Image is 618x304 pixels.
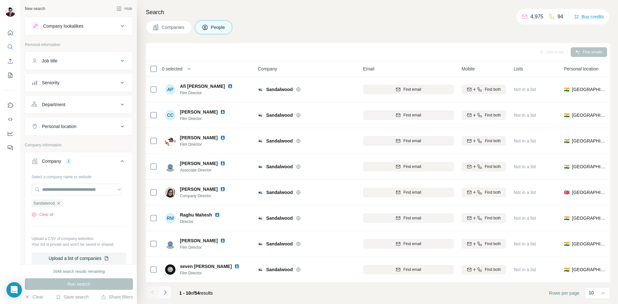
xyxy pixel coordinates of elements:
button: Personal location [25,119,133,134]
img: Logo of Sandalwood [258,138,263,143]
button: Save search [56,294,89,300]
span: [PERSON_NAME] [180,160,218,167]
span: Film Director [180,270,247,276]
span: seven [PERSON_NAME] [180,263,232,270]
span: 1 - 10 [179,290,191,296]
span: Rows per page [549,290,579,296]
button: Find both [462,136,506,146]
span: Film Director [180,90,240,96]
button: My lists [5,69,15,81]
span: People [211,24,226,31]
img: LinkedIn logo [220,187,225,192]
img: LinkedIn logo [215,212,220,217]
button: Find both [462,239,506,249]
img: LinkedIn logo [220,161,225,166]
button: Upload a list of companies [32,253,126,264]
span: Raghu Mahesh [180,212,212,218]
span: [GEOGRAPHIC_DATA] [572,138,606,144]
span: Film Director [180,142,233,147]
p: Personal information [25,42,133,48]
button: Seniority [25,75,133,90]
span: Find both [485,189,501,195]
img: Avatar [5,6,15,17]
button: Clear [25,294,43,300]
span: 🇮🇳 [564,241,569,247]
img: Avatar [165,239,175,249]
span: Film Director [180,116,233,122]
span: 0 selected [162,66,183,72]
span: Personal location [564,66,598,72]
span: Company Director [180,193,233,199]
span: Find email [403,112,421,118]
p: Your list is private and won't be saved or shared. [32,242,126,247]
span: Find both [485,267,501,272]
div: RM [165,213,175,223]
button: Buy credits [574,12,604,21]
span: Company [258,66,277,72]
p: 10 [589,290,594,296]
span: Find both [485,87,501,92]
span: 🇮🇳 [564,215,569,221]
h4: Search [146,8,610,17]
p: 4,975 [530,13,543,21]
span: Lists [514,66,523,72]
span: Not in a list [514,216,536,221]
span: Find email [403,215,421,221]
img: Avatar [165,161,175,172]
span: Find email [403,189,421,195]
img: Avatar [165,136,175,146]
button: Company1 [25,153,133,171]
button: Find email [363,188,454,197]
img: Logo of Sandalwood [258,87,263,92]
span: [GEOGRAPHIC_DATA] [572,163,606,170]
button: Find email [363,265,454,274]
span: 🇬🇧 [564,189,569,196]
img: Logo of Sandalwood [258,216,263,221]
div: CC [165,110,175,120]
button: Navigate to next page [159,286,172,299]
button: Find both [462,213,506,223]
div: 1648 search results remaining [53,269,105,274]
span: Not in a list [514,241,536,246]
button: Clear all [32,212,53,217]
div: Company [42,158,61,164]
span: Not in a list [514,87,536,92]
img: LinkedIn logo [220,135,225,140]
span: of [191,290,195,296]
span: 🇮🇳 [564,163,569,170]
img: LinkedIn logo [228,84,233,89]
div: Personal location [42,123,76,130]
span: Not in a list [514,113,536,118]
button: Find both [462,85,506,94]
span: [GEOGRAPHIC_DATA] [572,215,606,221]
img: Logo of Sandalwood [258,190,263,195]
span: 🇮🇳 [564,112,569,118]
button: Quick start [5,27,15,39]
p: Upload a CSV of company websites. [32,236,126,242]
button: Dashboard [5,128,15,139]
span: [GEOGRAPHIC_DATA] [572,189,606,196]
span: [GEOGRAPHIC_DATA] [572,112,606,118]
img: Logo of Sandalwood [258,113,263,118]
p: 94 [557,13,563,21]
span: Find both [485,215,501,221]
button: Find email [363,85,454,94]
p: Company information [25,142,133,148]
button: Find email [363,239,454,249]
span: Sandalwood [266,112,293,118]
span: 🇮🇳 [564,266,569,273]
span: Mobile [462,66,475,72]
span: Sandalwood [266,215,293,221]
span: [GEOGRAPHIC_DATA] [572,86,606,93]
span: Film Director [180,244,233,250]
button: Find both [462,188,506,197]
span: [GEOGRAPHIC_DATA] [572,266,606,273]
span: 🇮🇳 [564,86,569,93]
div: 1 [65,158,72,164]
span: Find email [403,241,421,247]
span: Sandalwood [266,266,293,273]
span: 🇮🇳 [564,138,569,144]
span: Find both [485,112,501,118]
span: Sandalwood [266,138,293,144]
img: Logo of Sandalwood [258,241,263,246]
